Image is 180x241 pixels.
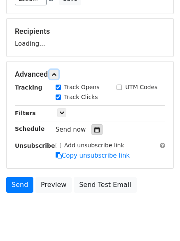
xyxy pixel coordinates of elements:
[125,83,157,92] label: UTM Codes
[56,152,130,159] a: Copy unsubscribe link
[6,177,33,193] a: Send
[64,93,98,102] label: Track Clicks
[15,27,165,36] h5: Recipients
[35,177,72,193] a: Preview
[64,141,124,150] label: Add unsubscribe link
[15,84,42,91] strong: Tracking
[64,83,100,92] label: Track Opens
[139,201,180,241] iframe: Chat Widget
[74,177,136,193] a: Send Test Email
[15,110,36,116] strong: Filters
[15,27,165,48] div: Loading...
[15,70,165,79] h5: Advanced
[15,142,55,149] strong: Unsubscribe
[15,125,44,132] strong: Schedule
[56,126,86,133] span: Send now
